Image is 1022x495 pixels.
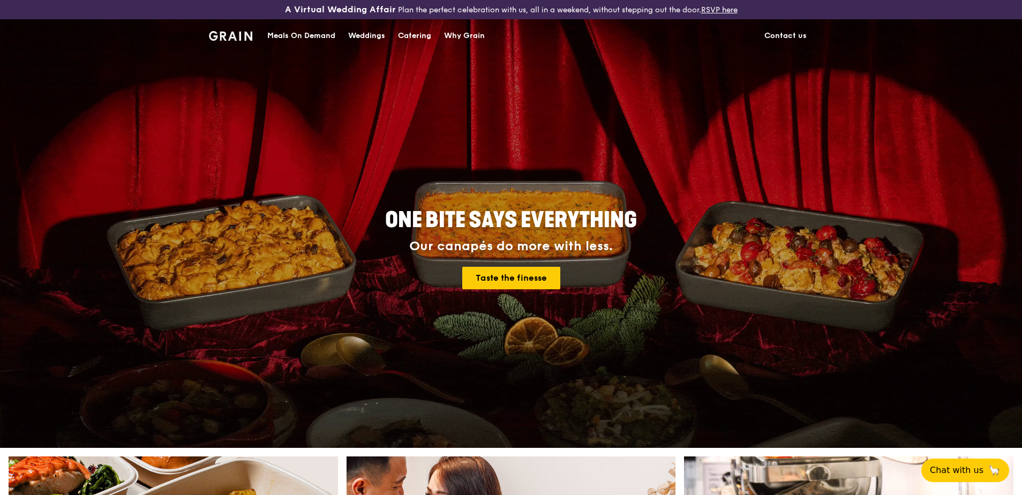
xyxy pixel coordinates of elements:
a: Contact us [758,20,813,52]
div: Weddings [348,20,385,52]
a: Weddings [342,20,392,52]
span: ONE BITE SAYS EVERYTHING [385,207,637,233]
h3: A Virtual Wedding Affair [285,4,396,15]
a: Why Grain [438,20,491,52]
div: Why Grain [444,20,485,52]
a: Catering [392,20,438,52]
div: Meals On Demand [267,20,335,52]
img: Grain [209,31,252,41]
div: Plan the perfect celebration with us, all in a weekend, without stepping out the door. [202,4,820,15]
div: Our canapés do more with less. [318,239,704,254]
a: Taste the finesse [462,267,560,289]
span: Chat with us [930,464,983,477]
span: 🦙 [988,464,1001,477]
div: Catering [398,20,431,52]
a: RSVP here [701,5,738,14]
button: Chat with us🦙 [921,459,1009,482]
a: GrainGrain [209,19,252,51]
